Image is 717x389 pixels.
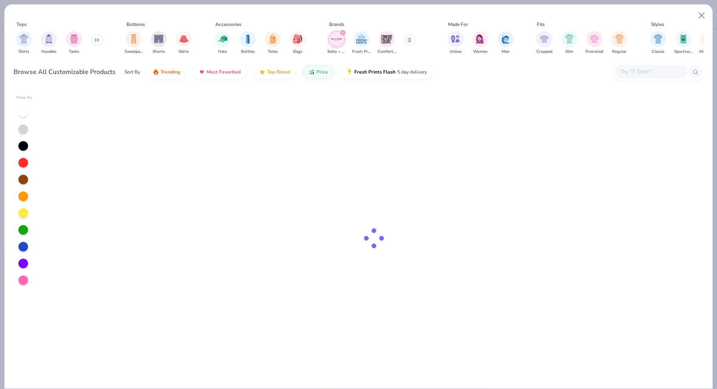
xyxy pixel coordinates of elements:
button: filter button [240,31,256,55]
img: Bags Image [293,34,302,44]
div: filter for Bottles [240,31,256,55]
img: Tanks Image [70,34,78,44]
img: Shirts Image [19,34,28,44]
div: Fits [537,21,545,28]
button: filter button [290,31,306,55]
span: Top Rated [267,69,290,75]
img: Slim Image [565,34,574,44]
span: Totes [268,49,278,55]
img: Unisex Image [451,34,460,44]
img: Classic Image [654,34,663,44]
img: TopRated.gif [259,69,265,75]
div: filter for Bella + Canvas [327,31,346,55]
span: Sweatpants [125,49,143,55]
div: Filter By [16,95,32,101]
span: Shirts [18,49,29,55]
button: Top Rated [253,65,296,79]
span: Bella + Canvas [327,49,346,55]
img: Bella + Canvas Image [331,33,343,45]
button: filter button [352,31,371,55]
div: filter for Comfort Colors [378,31,396,55]
img: Skirts Image [179,34,189,44]
button: filter button [674,31,693,55]
button: Price [302,65,334,79]
img: Bottles Image [243,34,252,44]
span: Fresh Prints [352,49,371,55]
img: Fresh Prints Image [355,33,368,45]
button: filter button [215,31,231,55]
div: filter for Regular [611,31,627,55]
button: Most Favorited [193,65,247,79]
img: Men Image [501,34,510,44]
span: Tanks [69,49,79,55]
div: Brands [329,21,344,28]
div: filter for Hoodies [41,31,57,55]
span: Sportswear [674,49,693,55]
img: Sweatpants Image [129,34,138,44]
img: Totes Image [268,34,277,44]
span: Slim [565,49,573,55]
div: Browse All Customizable Products [14,67,116,77]
button: filter button [448,31,464,55]
button: filter button [472,31,488,55]
span: Bags [293,49,302,55]
img: Hats Image [218,34,227,44]
span: Classic [652,49,665,55]
div: filter for Hats [215,31,231,55]
span: Men [502,49,510,55]
span: Regular [612,49,627,55]
button: filter button [327,31,346,55]
img: Comfort Colors Image [381,33,393,45]
div: filter for Shirts [16,31,32,55]
span: Cropped [536,49,552,55]
button: Trending [147,65,186,79]
img: Cropped Image [540,34,549,44]
img: Hoodies Image [44,34,53,44]
div: Styles [651,21,664,28]
button: filter button [536,31,552,55]
img: Women Image [476,34,485,44]
span: Unisex [450,49,462,55]
div: filter for Totes [265,31,281,55]
span: Women [473,49,488,55]
button: Close [694,8,709,23]
div: filter for Tanks [66,31,82,55]
div: Sort By [125,68,140,76]
div: filter for Classic [650,31,666,55]
img: Sportswear Image [679,34,688,44]
button: filter button [151,31,167,55]
span: Hats [218,49,227,55]
div: Bottoms [127,21,145,28]
div: filter for Cropped [536,31,552,55]
button: filter button [650,31,666,55]
div: Made For [448,21,468,28]
button: filter button [41,31,57,55]
img: most_fav.gif [199,69,205,75]
div: filter for Slim [561,31,577,55]
button: filter button [378,31,396,55]
div: filter for Fresh Prints [352,31,371,55]
button: filter button [16,31,32,55]
button: filter button [561,31,577,55]
img: Regular Image [615,34,624,44]
button: filter button [176,31,192,55]
div: filter for Women [472,31,488,55]
img: trending.gif [153,69,159,75]
span: Skirts [179,49,189,55]
button: filter button [498,31,514,55]
div: Accessories [215,21,241,28]
div: filter for Bags [290,31,306,55]
button: filter button [265,31,281,55]
span: Bottles [241,49,255,55]
div: filter for Skirts [176,31,192,55]
button: filter button [66,31,82,55]
div: filter for Sweatpants [125,31,143,55]
span: Trending [161,69,180,75]
div: filter for Men [498,31,514,55]
button: filter button [611,31,627,55]
div: filter for Oversized [585,31,603,55]
input: Try "T-Shirt" [620,67,681,76]
div: filter for Shorts [151,31,167,55]
button: filter button [585,31,603,55]
img: Shorts Image [154,34,163,44]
